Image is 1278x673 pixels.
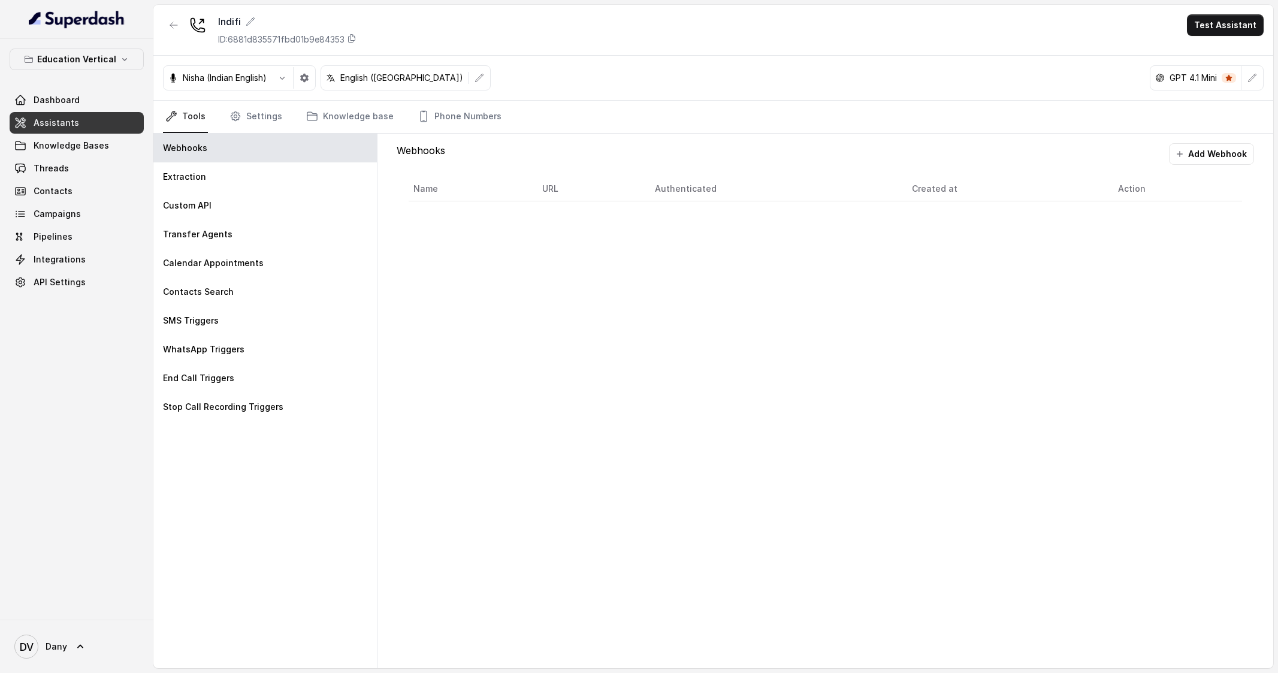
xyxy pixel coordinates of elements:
[645,177,903,201] th: Authenticated
[10,135,144,156] a: Knowledge Bases
[902,177,1108,201] th: Created at
[163,257,264,269] p: Calendar Appointments
[1170,72,1217,84] p: GPT 4.1 Mini
[10,249,144,270] a: Integrations
[163,142,207,154] p: Webhooks
[163,101,1264,133] nav: Tabs
[227,101,285,133] a: Settings
[10,89,144,111] a: Dashboard
[218,14,356,29] div: Indifi
[163,286,234,298] p: Contacts Search
[34,117,79,129] span: Assistants
[1169,143,1254,165] button: Add Webhook
[183,72,267,84] p: Nisha (Indian English)
[163,200,212,212] p: Custom API
[163,315,219,327] p: SMS Triggers
[340,72,463,84] p: English ([GEOGRAPHIC_DATA])
[20,641,34,653] text: DV
[29,10,125,29] img: light.svg
[163,228,232,240] p: Transfer Agents
[34,162,69,174] span: Threads
[10,158,144,179] a: Threads
[533,177,645,201] th: URL
[163,372,234,384] p: End Call Triggers
[163,171,206,183] p: Extraction
[409,177,533,201] th: Name
[34,185,72,197] span: Contacts
[1108,177,1242,201] th: Action
[34,140,109,152] span: Knowledge Bases
[46,641,67,653] span: Dany
[218,34,345,46] p: ID: 6881d835571fbd01b9e84353
[163,343,244,355] p: WhatsApp Triggers
[10,630,144,663] a: Dany
[397,143,445,165] p: Webhooks
[415,101,504,133] a: Phone Numbers
[10,203,144,225] a: Campaigns
[34,276,86,288] span: API Settings
[1187,14,1264,36] button: Test Assistant
[10,180,144,202] a: Contacts
[34,94,80,106] span: Dashboard
[10,49,144,70] button: Education Vertical
[163,401,283,413] p: Stop Call Recording Triggers
[1155,73,1165,83] svg: openai logo
[37,52,116,67] p: Education Vertical
[34,208,81,220] span: Campaigns
[10,271,144,293] a: API Settings
[304,101,396,133] a: Knowledge base
[34,253,86,265] span: Integrations
[163,101,208,133] a: Tools
[10,112,144,134] a: Assistants
[34,231,72,243] span: Pipelines
[10,226,144,248] a: Pipelines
